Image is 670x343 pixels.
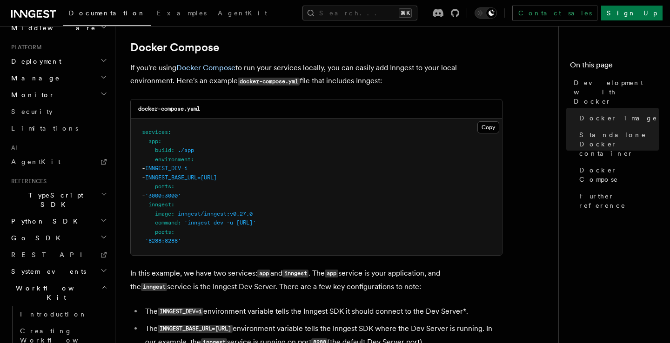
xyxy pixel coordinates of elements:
[168,129,171,135] span: :
[16,306,109,323] a: Introduction
[7,53,109,70] button: Deployment
[7,284,101,302] span: Workflow Kit
[576,126,659,162] a: Standalone Docker container
[155,219,178,226] span: command
[155,211,171,217] span: image
[7,233,66,243] span: Go SDK
[130,61,502,88] p: If you're using to run your services locally, you can easily add Inngest to your local environmen...
[7,263,109,280] button: System events
[7,144,17,152] span: AI
[155,156,191,163] span: environment
[141,283,167,291] code: inngest
[157,9,207,17] span: Examples
[7,153,109,170] a: AgentKit
[142,237,145,244] span: -
[579,165,659,184] span: Docker Compose
[579,191,659,210] span: Further reference
[574,78,659,106] span: Development with Docker
[7,230,109,246] button: Go SDK
[576,110,659,126] a: Docker image
[176,63,235,72] a: Docker Compose
[579,113,657,123] span: Docker image
[7,120,109,137] a: Limitations
[475,7,497,19] button: Toggle dark mode
[142,165,145,171] span: -
[142,129,168,135] span: services
[148,201,171,208] span: inngest
[11,125,78,132] span: Limitations
[7,217,83,226] span: Python SDK
[145,165,188,171] span: INNGEST_DEV=1
[69,9,146,17] span: Documentation
[171,147,174,153] span: :
[11,158,60,165] span: AgentKit
[576,188,659,214] a: Further reference
[7,57,61,66] span: Deployment
[7,246,109,263] a: REST API
[145,237,181,244] span: '8288:8288'
[7,191,100,209] span: TypeScript SDK
[570,74,659,110] a: Development with Docker
[184,219,256,226] span: 'inngest dev -u [URL]'
[171,183,174,190] span: :
[576,162,659,188] a: Docker Compose
[11,108,53,115] span: Security
[7,103,109,120] a: Security
[7,20,109,36] button: Middleware
[218,9,267,17] span: AgentKit
[178,147,194,153] span: ./app
[63,3,151,26] a: Documentation
[512,6,597,20] a: Contact sales
[325,270,338,277] code: app
[7,267,86,276] span: System events
[7,213,109,230] button: Python SDK
[155,183,171,190] span: ports
[142,174,145,181] span: -
[171,211,174,217] span: :
[155,229,171,235] span: ports
[212,3,273,25] a: AgentKit
[7,23,96,33] span: Middleware
[570,59,659,74] h4: On this page
[145,174,217,181] span: INNGEST_BASE_URL=[URL]
[7,86,109,103] button: Monitor
[601,6,663,20] a: Sign Up
[302,6,417,20] button: Search...⌘K
[178,211,253,217] span: inngest/inngest:v0.27.0
[7,70,109,86] button: Manage
[155,147,171,153] span: build
[191,156,194,163] span: :
[399,8,412,18] kbd: ⌘K
[142,305,502,318] li: The environment variable tells the Inngest SDK it should connect to the Dev Server*.
[7,187,109,213] button: TypeScript SDK
[257,270,270,277] code: app
[171,201,174,208] span: :
[20,310,87,318] span: Introduction
[130,267,502,294] p: In this example, we have two services: and . The service is your application, and the service is ...
[7,73,60,83] span: Manage
[282,270,308,277] code: inngest
[138,106,200,112] code: docker-compose.yaml
[11,251,90,258] span: REST API
[7,280,109,306] button: Workflow Kit
[477,121,499,133] button: Copy
[178,219,181,226] span: :
[158,308,203,316] code: INNGEST_DEV=1
[7,90,55,99] span: Monitor
[145,192,181,199] span: '3000:3000'
[148,138,158,145] span: app
[171,229,174,235] span: :
[158,325,233,333] code: INNGEST_BASE_URL=[URL]
[142,192,145,199] span: -
[130,41,219,54] a: Docker Compose
[158,138,161,145] span: :
[151,3,212,25] a: Examples
[7,178,47,185] span: References
[7,44,42,51] span: Platform
[238,78,300,86] code: docker-compose.yml
[579,130,659,158] span: Standalone Docker container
